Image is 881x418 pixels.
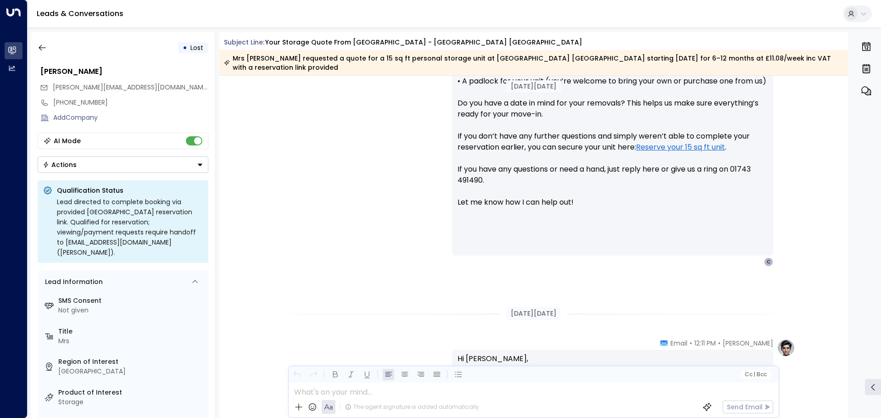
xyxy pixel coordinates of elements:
div: Lead directed to complete booking via provided [GEOGRAPHIC_DATA] reservation link. Qualified for ... [57,197,203,257]
div: [DATE][DATE] [506,80,561,92]
div: Your storage quote from [GEOGRAPHIC_DATA] - [GEOGRAPHIC_DATA] [GEOGRAPHIC_DATA] [265,38,582,47]
span: • [718,339,720,348]
div: AI Mode [54,136,81,145]
div: AddCompany [53,113,208,123]
span: [PERSON_NAME][EMAIL_ADDRESS][DOMAIN_NAME] [53,83,209,92]
p: Qualification Status [57,186,203,195]
div: Mrs [58,336,205,346]
div: Actions [43,161,77,169]
label: SMS Consent [58,296,205,306]
div: Button group with a nested menu [38,156,208,173]
a: Leads & Conversations [37,8,123,19]
div: The agent signature is added automatically [345,403,479,411]
a: Reserve your 15 sq ft unit [636,142,725,153]
div: [GEOGRAPHIC_DATA] [58,367,205,376]
img: profile-logo.png [777,339,795,357]
span: Lost [190,43,203,52]
span: Email [670,339,687,348]
span: cheryllaw@live.co.uk [53,83,208,92]
button: Undo [291,369,303,380]
span: Cc Bcc [744,371,766,378]
div: [DATE][DATE] [507,307,560,320]
span: Subject Line: [224,38,264,47]
span: | [753,371,755,378]
span: [PERSON_NAME] [723,339,773,348]
button: Cc|Bcc [741,370,770,379]
label: Region of Interest [58,357,205,367]
div: Storage [58,397,205,407]
div: [PERSON_NAME] [40,66,208,77]
span: 12:11 PM [694,339,716,348]
button: Redo [307,369,319,380]
span: • [690,339,692,348]
div: Mrs [PERSON_NAME] requested a quote for a 15 sq ft personal storage unit at [GEOGRAPHIC_DATA] [GE... [224,54,843,72]
button: Actions [38,156,208,173]
div: • [183,39,187,56]
label: Title [58,327,205,336]
div: Not given [58,306,205,315]
div: [PHONE_NUMBER] [53,98,208,107]
div: C [764,257,773,267]
label: Product of Interest [58,388,205,397]
div: Lead Information [42,277,103,287]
